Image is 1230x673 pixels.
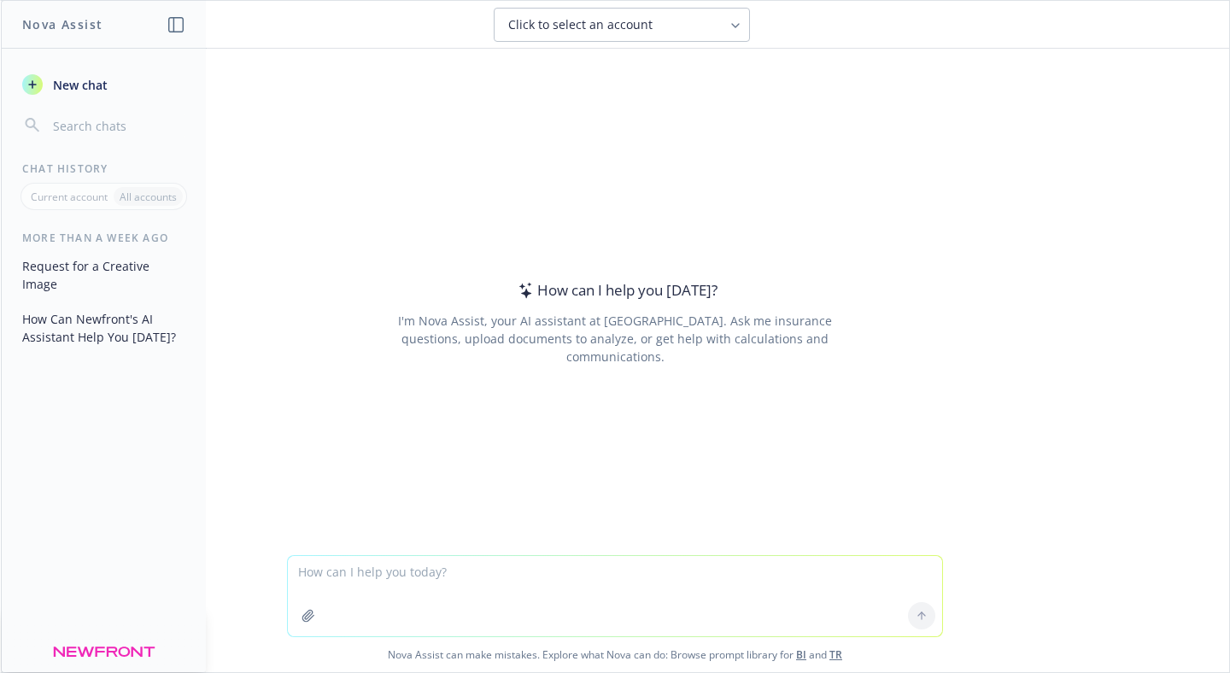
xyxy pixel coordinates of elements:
[494,8,750,42] button: Click to select an account
[120,190,177,204] p: All accounts
[22,15,102,33] h1: Nova Assist
[2,161,206,176] div: Chat History
[374,312,855,366] div: I'm Nova Assist, your AI assistant at [GEOGRAPHIC_DATA]. Ask me insurance questions, upload docum...
[2,231,206,245] div: More than a week ago
[15,252,192,298] button: Request for a Creative Image
[8,637,1222,672] span: Nova Assist can make mistakes. Explore what Nova can do: Browse prompt library for and
[15,305,192,351] button: How Can Newfront's AI Assistant Help You [DATE]?
[513,279,717,301] div: How can I help you [DATE]?
[50,114,185,138] input: Search chats
[50,76,108,94] span: New chat
[31,190,108,204] p: Current account
[15,69,192,100] button: New chat
[829,647,842,662] a: TR
[796,647,806,662] a: BI
[508,16,653,33] span: Click to select an account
